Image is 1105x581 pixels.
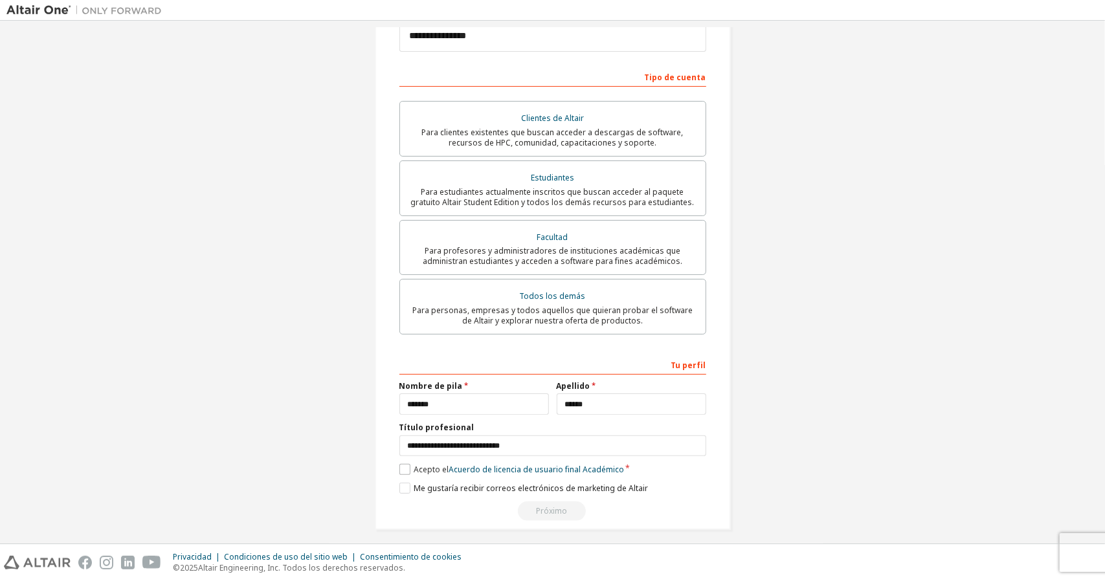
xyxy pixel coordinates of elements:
[173,551,212,562] font: Privacidad
[121,556,135,569] img: linkedin.svg
[645,72,706,83] font: Tipo de cuenta
[78,556,92,569] img: facebook.svg
[399,380,463,391] font: Nombre de pila
[6,4,168,17] img: Altair Uno
[671,360,706,371] font: Tu perfil
[521,113,584,124] font: Clientes de Altair
[412,305,693,326] font: Para personas, empresas y todos aquellos que quieran probar el software de Altair y explorar nues...
[198,562,405,573] font: Altair Engineering, Inc. Todos los derechos reservados.
[531,172,574,183] font: Estudiantes
[399,501,706,521] div: Read and acccept EULA to continue
[100,556,113,569] img: instagram.svg
[414,464,449,475] font: Acepto el
[520,290,586,301] font: Todos los demás
[537,232,568,243] font: Facultad
[173,562,180,573] font: ©
[449,464,581,475] font: Acuerdo de licencia de usuario final
[557,380,590,391] font: Apellido
[224,551,348,562] font: Condiciones de uso del sitio web
[414,483,648,494] font: Me gustaría recibir correos electrónicos de marketing de Altair
[411,186,695,208] font: Para estudiantes actualmente inscritos que buscan acceder al paquete gratuito Altair Student Edit...
[142,556,161,569] img: youtube.svg
[399,422,474,433] font: Título profesional
[423,245,682,267] font: Para profesores y administradores de instituciones académicas que administran estudiantes y acced...
[583,464,624,475] font: Académico
[4,556,71,569] img: altair_logo.svg
[360,551,462,562] font: Consentimiento de cookies
[180,562,198,573] font: 2025
[422,127,684,148] font: Para clientes existentes que buscan acceder a descargas de software, recursos de HPC, comunidad, ...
